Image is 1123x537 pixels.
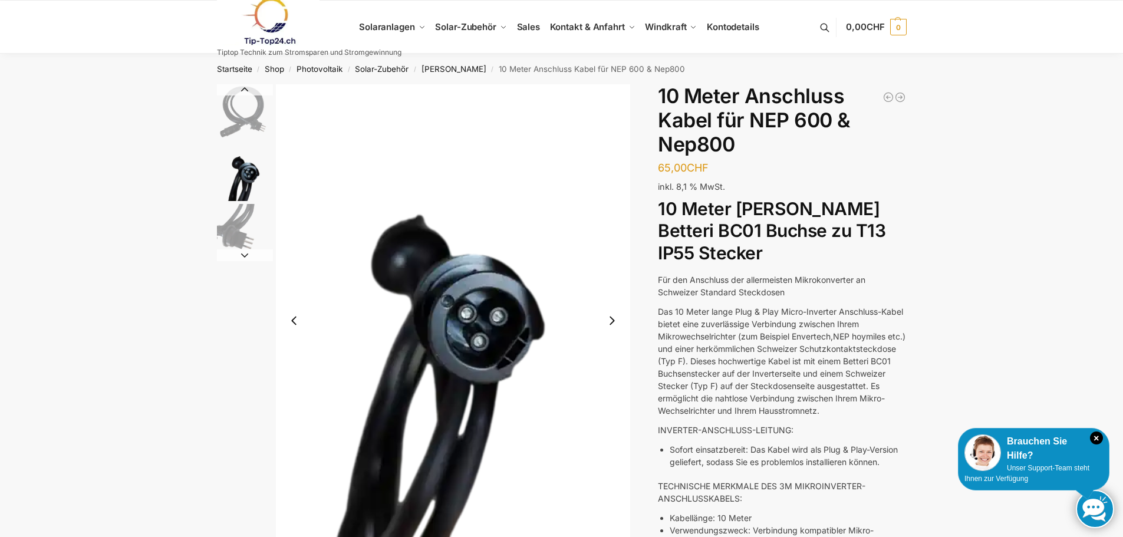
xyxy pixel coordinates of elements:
[214,84,273,143] li: 1 / 3
[545,1,640,54] a: Kontakt & Anfahrt
[355,64,409,74] a: Solar-Zubehör
[846,9,906,45] a: 0,00CHF 0
[658,424,906,436] p: INVERTER-ANSCHLUSS-LEITUNG:
[658,274,906,298] p: Für den Anschluss der allermeisten Mikrokonverter an Schweizer Standard Steckdosen
[670,443,906,468] li: Sofort einsatzbereit: Das Kabel wird als Plug & Play-Version geliefert, sodass Sie es problemlos ...
[217,249,273,261] button: Next slide
[890,19,907,35] span: 0
[297,64,343,74] a: Photovoltaik
[217,145,273,201] img: Anschlusskabel-3meter-bettery
[284,65,297,74] span: /
[217,64,252,74] a: Startseite
[964,434,1001,471] img: Customer service
[658,198,906,265] h2: 10 Meter [PERSON_NAME] Betteri BC01 Buchse zu T13 IP55 Stecker
[196,54,927,84] nav: Breadcrumb
[894,91,906,103] a: Solar Kabel Verlängerung MC4 5 Meter
[645,21,686,32] span: Windkraft
[964,464,1089,483] span: Unser Support-Team steht Ihnen zur Verfügung
[359,21,415,32] span: Solaranlagen
[409,65,421,74] span: /
[512,1,545,54] a: Sales
[658,182,725,192] span: inkl. 8,1 % MwSt.
[217,84,273,95] button: Previous slide
[517,21,541,32] span: Sales
[600,308,624,333] button: Next slide
[435,21,496,32] span: Solar-Zubehör
[867,21,885,32] span: CHF
[421,64,486,74] a: [PERSON_NAME]
[282,308,307,333] button: Previous slide
[707,21,759,32] span: Kontodetails
[214,202,273,261] li: 3 / 3
[964,434,1103,463] div: Brauchen Sie Hilfe?
[658,305,906,417] p: Das 10 Meter lange Plug & Play Micro-Inverter Anschluss-Kabel bietet eine zuverlässige Verbindung...
[658,480,906,505] p: TECHNISCHE MERKMALE DES 3M MIKROINVERTER-ANSCHLUSSKABELS:
[640,1,702,54] a: Windkraft
[217,204,273,260] img: Anschlusskabel-3meter_schweizer-stecker
[252,65,265,74] span: /
[882,91,894,103] a: Solar Kabel Verlängerung MC4 3 Meter
[702,1,764,54] a: Kontodetails
[430,1,512,54] a: Solar-Zubehör
[265,64,284,74] a: Shop
[658,84,906,156] h1: 10 Meter Anschluss Kabel für NEP 600 & Nep800
[486,65,499,74] span: /
[1090,431,1103,444] i: Schließen
[550,21,625,32] span: Kontakt & Anfahrt
[687,162,709,174] span: CHF
[846,21,884,32] span: 0,00
[670,512,906,524] li: Kabellänge: 10 Meter
[217,49,401,56] p: Tiptop Technik zum Stromsparen und Stromgewinnung
[343,65,355,74] span: /
[217,84,273,142] img: Anschlusskabel-3meter
[214,143,273,202] li: 2 / 3
[658,162,709,174] bdi: 65,00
